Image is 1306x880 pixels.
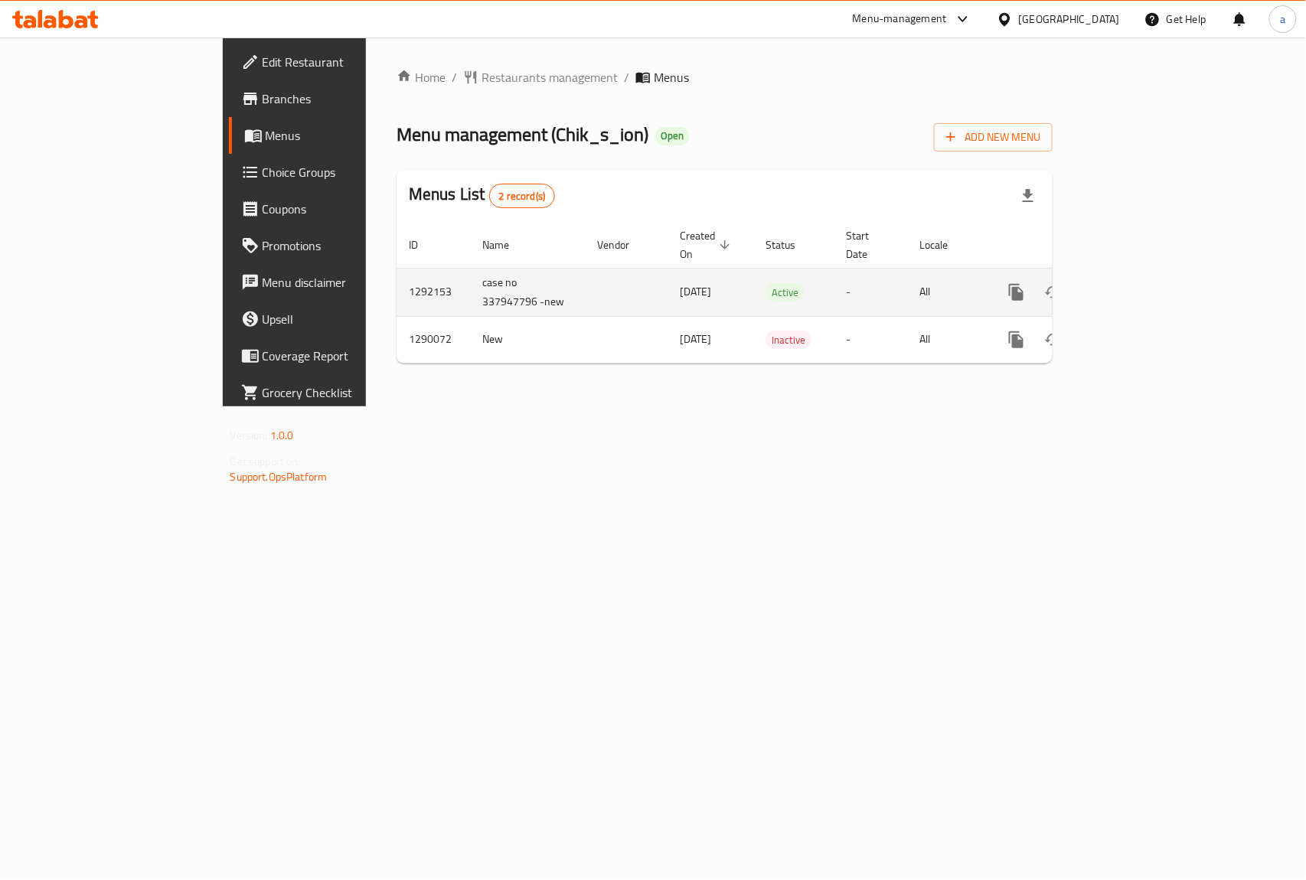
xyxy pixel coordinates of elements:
[463,68,618,86] a: Restaurants management
[998,321,1035,358] button: more
[230,425,268,445] span: Version:
[229,374,441,411] a: Grocery Checklist
[680,282,711,301] span: [DATE]
[654,68,689,86] span: Menus
[834,268,907,316] td: -
[1280,11,1285,28] span: a
[263,310,429,328] span: Upsell
[907,268,986,316] td: All
[397,68,1053,86] nav: breadcrumb
[452,68,457,86] li: /
[470,268,585,316] td: case no 337947796 -new
[655,127,690,145] div: Open
[263,53,429,71] span: Edit Restaurant
[934,123,1053,152] button: Add New Menu
[229,227,441,264] a: Promotions
[766,283,805,301] div: Active
[263,236,429,255] span: Promotions
[470,316,585,363] td: New
[230,451,301,471] span: Get support on:
[680,227,735,263] span: Created On
[834,316,907,363] td: -
[946,128,1040,147] span: Add New Menu
[263,383,429,402] span: Grocery Checklist
[397,117,648,152] span: Menu management ( Chik_s_ion )
[409,183,555,208] h2: Menus List
[229,191,441,227] a: Coupons
[263,273,429,292] span: Menu disclaimer
[229,117,441,154] a: Menus
[397,222,1157,363] table: enhanced table
[489,184,556,208] div: Total records count
[409,236,438,254] span: ID
[907,316,986,363] td: All
[229,301,441,337] a: Upsell
[482,236,529,254] span: Name
[766,236,815,254] span: Status
[229,80,441,117] a: Branches
[263,200,429,218] span: Coupons
[597,236,649,254] span: Vendor
[919,236,968,254] span: Locale
[229,154,441,191] a: Choice Groups
[1019,11,1120,28] div: [GEOGRAPHIC_DATA]
[482,68,618,86] span: Restaurants management
[263,163,429,181] span: Choice Groups
[986,222,1157,269] th: Actions
[998,274,1035,311] button: more
[230,467,328,487] a: Support.OpsPlatform
[1010,178,1046,214] div: Export file
[1035,321,1072,358] button: Change Status
[229,337,441,374] a: Coverage Report
[766,331,811,349] span: Inactive
[846,227,889,263] span: Start Date
[624,68,629,86] li: /
[490,189,555,204] span: 2 record(s)
[266,126,429,145] span: Menus
[263,90,429,108] span: Branches
[680,329,711,349] span: [DATE]
[229,264,441,301] a: Menu disclaimer
[263,347,429,365] span: Coverage Report
[270,425,294,445] span: 1.0.0
[655,129,690,142] span: Open
[853,10,947,28] div: Menu-management
[766,284,805,301] span: Active
[229,44,441,80] a: Edit Restaurant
